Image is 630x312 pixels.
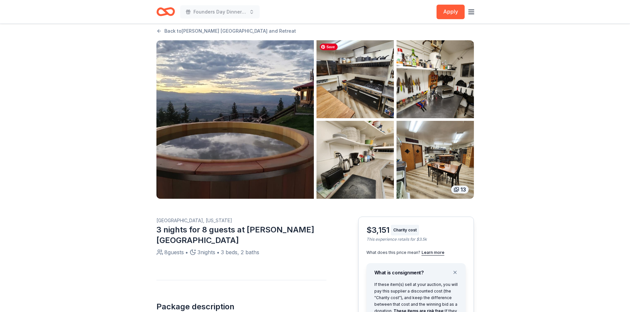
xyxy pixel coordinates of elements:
[156,27,296,35] a: Back to[PERSON_NAME] [GEOGRAPHIC_DATA] and Retreat
[366,237,466,242] div: This experience retails for $3.5k
[185,248,188,256] div: •
[156,225,326,246] div: 3 nights for 8 guests at [PERSON_NAME][GEOGRAPHIC_DATA]
[422,250,444,255] button: Learn more
[156,301,326,312] h2: Package description
[221,248,259,256] div: 3 beds, 2 baths
[156,217,326,225] div: [GEOGRAPHIC_DATA], [US_STATE]
[316,121,394,199] img: Listing photo
[451,186,469,193] div: 13
[374,270,424,275] span: What is consignment?
[156,40,474,199] button: Listing photoListing photoListing photoListing photoListing photo13
[397,121,474,199] img: Listing photo
[156,40,314,199] img: Listing photo
[316,40,394,118] img: Listing photo
[397,40,474,118] img: Listing photo
[197,248,215,256] div: 3 nights
[366,250,466,255] div: What does this price mean?
[180,5,260,18] button: Founders Day Dinner and Auction
[217,248,220,256] div: •
[320,44,338,50] span: Save
[437,5,465,19] button: Apply
[366,225,390,235] div: $3,151
[391,225,419,235] div: Charity cost
[156,4,175,19] a: Home
[164,248,184,256] div: 8 guests
[193,8,246,16] span: Founders Day Dinner and Auction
